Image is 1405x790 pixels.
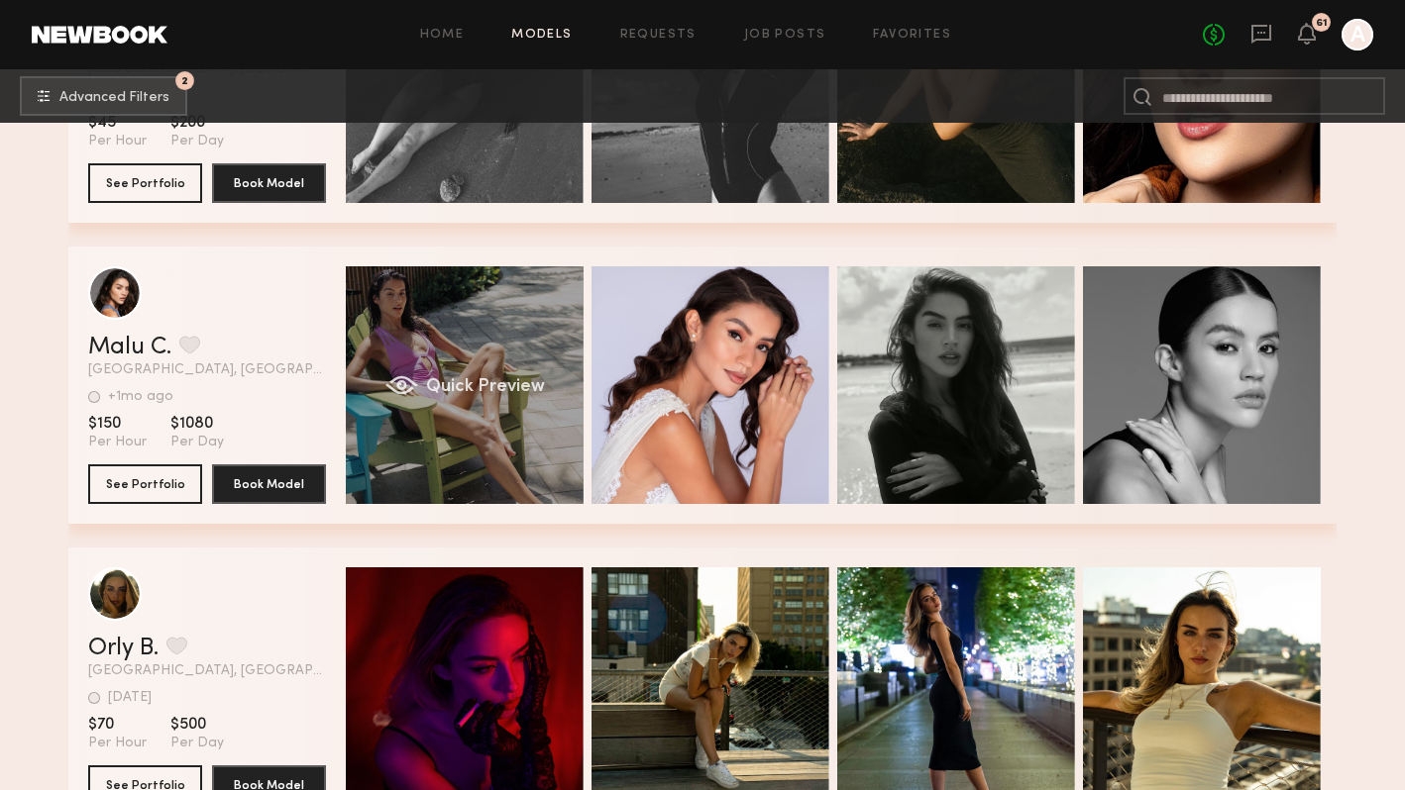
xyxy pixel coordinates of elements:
[511,29,572,42] a: Models
[108,691,152,705] div: [DATE]
[88,735,147,752] span: Per Hour
[170,715,224,735] span: $500
[212,163,326,203] button: Book Model
[88,637,159,660] a: Orly B.
[212,464,326,504] button: Book Model
[88,363,326,377] span: [GEOGRAPHIC_DATA], [GEOGRAPHIC_DATA]
[88,464,202,504] button: See Portfolio
[88,163,202,203] button: See Portfolio
[170,414,224,434] span: $1080
[88,133,147,150] span: Per Hour
[1316,18,1328,29] div: 61
[108,390,173,404] div: +1mo ago
[20,76,187,116] button: 2Advanced Filters
[170,133,224,150] span: Per Day
[426,378,545,396] span: Quick Preview
[1342,19,1373,50] a: A
[170,434,224,451] span: Per Day
[170,735,224,752] span: Per Day
[181,76,188,85] span: 2
[88,434,147,451] span: Per Hour
[88,414,147,434] span: $150
[420,29,465,42] a: Home
[88,715,147,735] span: $70
[88,336,171,359] a: Malu C.
[59,91,169,105] span: Advanced Filters
[873,29,951,42] a: Favorites
[620,29,697,42] a: Requests
[744,29,826,42] a: Job Posts
[88,664,326,678] span: [GEOGRAPHIC_DATA], [GEOGRAPHIC_DATA]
